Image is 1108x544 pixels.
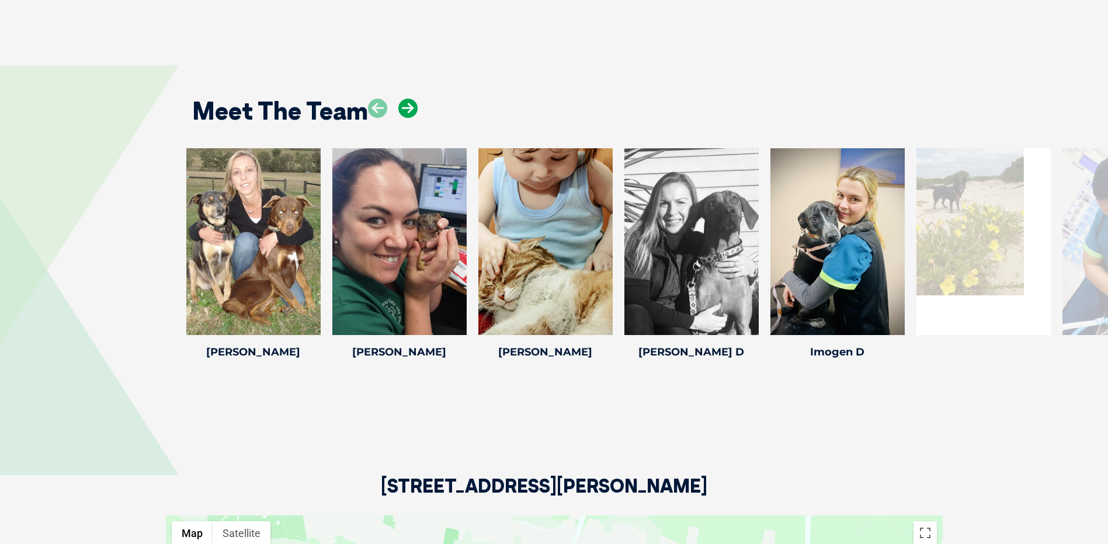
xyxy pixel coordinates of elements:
h4: [PERSON_NAME] [478,347,613,357]
h2: Meet The Team [192,99,368,123]
h2: [STREET_ADDRESS][PERSON_NAME] [381,476,707,515]
h4: [PERSON_NAME] D [624,347,759,357]
h4: [PERSON_NAME] [332,347,467,357]
h4: [PERSON_NAME] [186,347,321,357]
h4: Imogen D [770,347,905,357]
